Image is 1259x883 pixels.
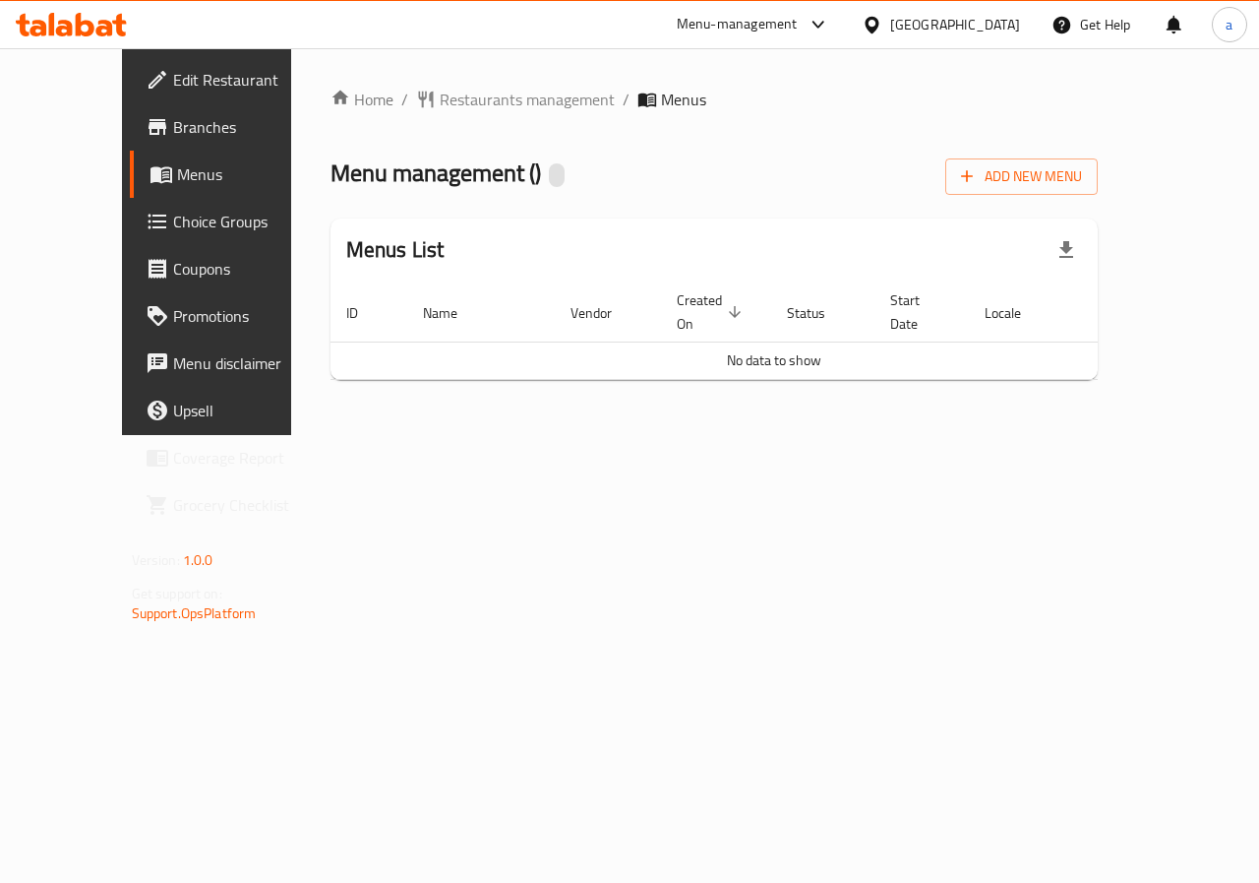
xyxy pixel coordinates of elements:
li: / [401,88,408,111]
a: Support.OpsPlatform [132,600,257,626]
div: [GEOGRAPHIC_DATA] [890,14,1020,35]
nav: breadcrumb [330,88,1099,111]
span: Status [787,301,851,325]
table: enhanced table [330,283,1218,380]
span: Menus [177,162,317,186]
a: Restaurants management [416,88,615,111]
span: Get support on: [132,581,222,606]
a: Coupons [130,245,332,292]
a: Choice Groups [130,198,332,245]
span: Menus [661,88,706,111]
span: Promotions [173,304,317,328]
span: Coupons [173,257,317,281]
span: Add New Menu [961,164,1082,189]
span: Edit Restaurant [173,68,317,92]
span: Vendor [570,301,637,325]
a: Menu disclaimer [130,340,332,387]
span: Choice Groups [173,210,317,233]
a: Menus [130,151,332,198]
div: Export file [1043,226,1090,274]
span: Restaurants management [440,88,615,111]
span: Locale [985,301,1047,325]
span: a [1226,14,1232,35]
a: Branches [130,103,332,151]
span: Menu management ( ) [330,151,541,195]
span: ID [346,301,384,325]
span: Start Date [890,288,945,336]
span: Grocery Checklist [173,493,317,517]
span: Created On [677,288,748,336]
span: No data to show [727,347,821,373]
a: Promotions [130,292,332,340]
span: Name [423,301,483,325]
a: Grocery Checklist [130,481,332,529]
span: Coverage Report [173,446,317,470]
span: Menu disclaimer [173,351,317,375]
span: Upsell [173,399,317,422]
span: 1.0.0 [183,547,213,573]
a: Upsell [130,387,332,434]
a: Home [330,88,393,111]
h2: Menus List [346,235,445,265]
span: Version: [132,547,180,573]
button: Add New Menu [945,158,1098,195]
span: Branches [173,115,317,139]
li: / [623,88,629,111]
div: Menu-management [677,13,798,36]
a: Edit Restaurant [130,56,332,103]
th: Actions [1070,283,1218,343]
a: Coverage Report [130,434,332,481]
